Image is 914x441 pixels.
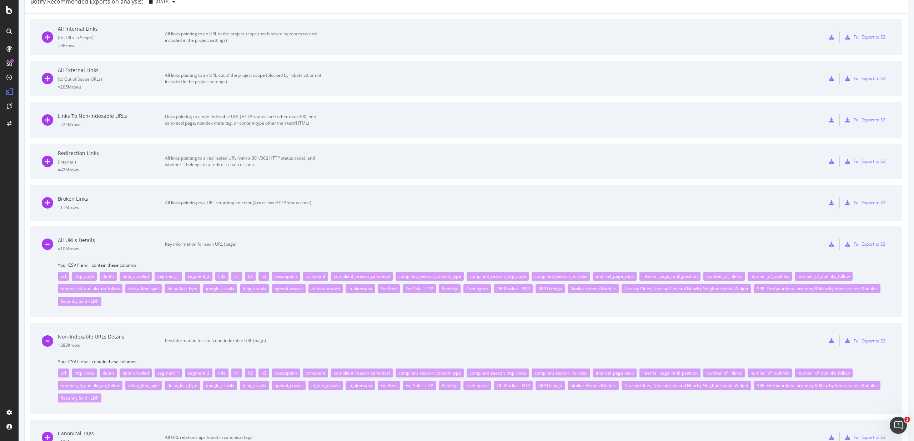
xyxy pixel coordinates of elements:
div: All links pointing to a redirected URL (with a 301/302 HTTP status code), and whether it belongs ... [165,155,326,168]
div: s3-export [845,435,850,440]
div: segment_2 [185,272,212,281]
span: Your CSV file will contain these columns: [58,359,891,365]
div: = 383K rows [58,342,165,348]
div: compliant_reason_noindex [532,272,590,281]
div: url [58,369,69,377]
div: Redirection Links [58,150,165,157]
div: internal_page_rank_position [639,272,700,281]
div: number_of_outlinks [748,272,792,281]
div: title [215,272,228,281]
div: number_of_inlinks [703,369,745,377]
div: ( to URLs in Scope ) [58,35,165,41]
div: bing_crawls [240,284,269,293]
div: google_crawls [203,381,237,390]
div: For Rent [378,381,400,390]
div: Contingent [463,381,491,390]
div: All Internal Links [58,25,165,32]
div: ai_bots_crawls [308,284,343,293]
div: compliant_reason_content_type [396,272,464,281]
div: = 11M rows [58,204,165,210]
div: Full Export to S3 [854,241,885,247]
div: compliant_reason_canonical [331,369,393,377]
div: s3-export [845,200,850,205]
div: For Sale - LDP [403,284,436,293]
div: csv-export [829,159,834,164]
div: internal_page_rank_position [639,369,700,377]
div: Full Export to S3 [854,338,885,344]
div: All URL relationships found in canonical tags [165,434,326,441]
div: bing_crawls [240,381,269,390]
div: Recently Sold - LDP [58,394,101,402]
div: description [272,272,300,281]
div: SRP: Find your ideal property & Nearby home prices Modules [754,381,880,390]
div: title [215,369,228,377]
div: number_of_outlinks_follow [795,272,853,281]
div: Links pointing to a non-indexable URL (HTTP status code other than 200, non-canonical page, noind... [165,114,326,126]
div: csv-export [829,35,834,40]
div: date_crawled [120,369,152,377]
div: = 222M rows [58,121,165,127]
div: segment_1 [155,369,182,377]
div: openai_crawls [272,381,306,390]
div: compliant_reason_http_code [467,272,529,281]
div: url [58,272,69,281]
div: http_code [72,272,97,281]
div: compliant_reason_content_type [396,369,464,377]
div: number_of_outlinks_no_follow [58,284,122,293]
div: number_of_outlinks_no_follow [58,381,122,390]
div: delay_first_byte [125,381,162,390]
div: s3-export [845,338,850,343]
div: All URLs Details [58,237,165,244]
div: s3-export [845,76,850,81]
div: All links pointing to a URL returning an error (4xx or 5xx HTTP status code) [165,200,326,206]
div: number_of_outlinks [748,369,792,377]
div: For Sale - LDP [403,381,436,390]
div: compliant [303,272,328,281]
div: number_of_inlinks [703,272,745,281]
div: segment_1 [155,272,182,281]
div: ( Internal ) [58,159,165,165]
div: = 10M rows [58,246,165,252]
div: Full Export to S3 [854,200,885,206]
div: All links pointing to an URL out of the project scope (blocked by robots.txt or not included in t... [165,72,326,85]
div: description [272,369,300,377]
div: date_crawled [120,272,152,281]
div: Full Export to S3 [854,117,885,123]
div: delay_last_byte [165,284,200,293]
div: number_of_outlinks_follow [795,369,853,377]
div: compliant [303,369,328,377]
div: Off Market - PDP [494,381,533,390]
span: 1 [904,417,910,422]
div: h2 [245,272,256,281]
div: s3-export [845,117,850,122]
div: Full Export to S3 [854,158,885,164]
div: s3-export [845,35,850,40]
div: Off Market - PDP [494,284,533,293]
div: s3-export [845,242,850,247]
div: h1 [231,369,242,377]
div: All links pointing to an URL in the project scope (not blocked by robots.txt and included in the ... [165,31,326,44]
div: Full Export to S3 [854,75,885,81]
div: SRP Listings [536,381,565,390]
div: = 205M rows [58,84,165,90]
div: Full Export to S3 [854,434,885,440]
div: Pending [439,284,461,293]
iframe: Intercom live chat [890,417,907,434]
div: csv-export [829,117,834,122]
div: Contingent [463,284,491,293]
div: internal_page_rank [593,272,637,281]
div: = 47M rows [58,167,165,173]
div: csv-export [829,242,834,247]
div: h2 [245,369,256,377]
div: Key information for each non-indexable URL (page) [165,337,326,344]
div: csv-export [829,200,834,205]
div: google_crawls [203,284,237,293]
div: in_sitemaps [346,381,375,390]
div: ( to Out of Scope URLs ) [58,76,165,82]
span: Your CSV file will contain these columns: [58,262,891,268]
div: Nearby Cities, Nearby Zips and Nearby Neighborhoods Widget [622,284,751,293]
div: delay_first_byte [125,284,162,293]
div: s3-export [845,159,850,164]
div: Links To Non-Indexable URLs [58,112,165,120]
div: = 3B rows [58,42,165,49]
